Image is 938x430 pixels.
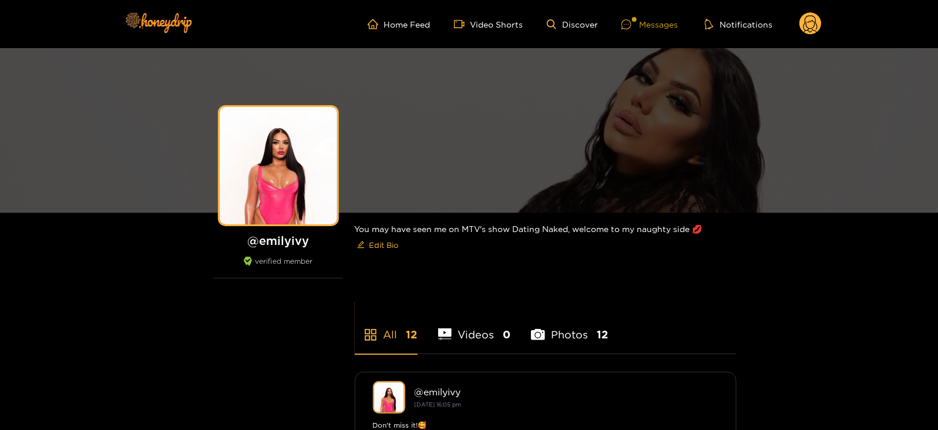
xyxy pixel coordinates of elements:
[415,387,718,397] div: @ emilyivy
[355,236,401,254] button: editEdit Bio
[368,19,384,29] span: home
[214,257,343,278] div: verified member
[701,18,776,30] button: Notifications
[531,301,608,354] li: Photos
[503,327,510,342] span: 0
[373,381,405,414] img: emilyivy
[547,19,598,29] a: Discover
[438,301,511,354] li: Videos
[597,327,608,342] span: 12
[369,239,399,251] span: Edit Bio
[364,328,378,342] span: appstore
[355,301,418,354] li: All
[406,327,418,342] span: 12
[357,241,365,250] span: edit
[415,401,462,408] small: [DATE] 16:05 pm
[368,19,431,29] a: Home Feed
[214,233,343,248] h1: @ emilyivy
[454,19,523,29] a: Video Shorts
[355,213,737,264] div: You may have seen me on MTV's show Dating Naked, welcome to my naughty side 💋
[621,18,678,31] div: Messages
[454,19,470,29] span: video-camera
